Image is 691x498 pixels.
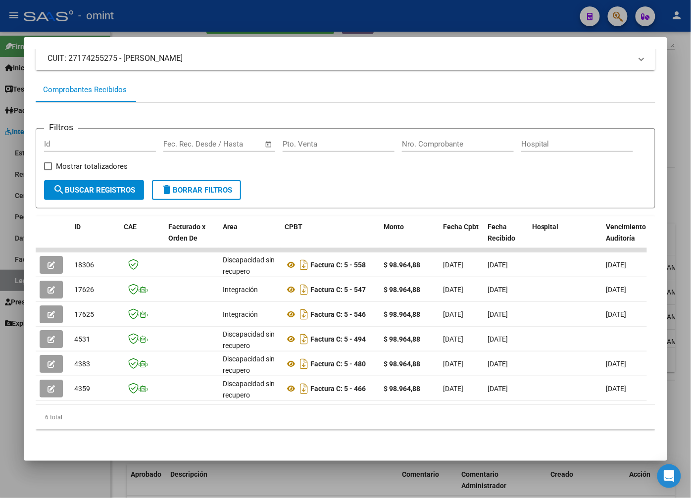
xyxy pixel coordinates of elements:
[74,286,94,294] span: 17626
[44,180,144,200] button: Buscar Registros
[602,216,647,260] datatable-header-cell: Vencimiento Auditoría
[488,360,508,368] span: [DATE]
[74,360,90,368] span: 4383
[606,385,627,393] span: [DATE]
[44,121,78,134] h3: Filtros
[384,261,420,269] strong: $ 98.964,88
[212,140,260,149] input: Fecha fin
[223,330,275,349] span: Discapacidad sin recupero
[297,356,310,372] i: Descargar documento
[36,47,655,70] mat-expansion-panel-header: CUIT: 27174255275 - [PERSON_NAME]
[528,216,602,260] datatable-header-cell: Hospital
[384,310,420,318] strong: $ 98.964,88
[297,306,310,322] i: Descargar documento
[606,310,627,318] span: [DATE]
[161,186,232,195] span: Borrar Filtros
[285,223,302,231] span: CPBT
[74,310,94,318] span: 17625
[36,405,655,430] div: 6 total
[164,216,219,260] datatable-header-cell: Facturado x Orden De
[219,216,281,260] datatable-header-cell: Area
[443,286,463,294] span: [DATE]
[439,216,484,260] datatable-header-cell: Fecha Cpbt
[443,261,463,269] span: [DATE]
[223,380,275,399] span: Discapacidad sin recupero
[263,139,275,150] button: Open calendar
[43,84,127,96] div: Comprobantes Recibidos
[488,261,508,269] span: [DATE]
[488,335,508,343] span: [DATE]
[281,216,380,260] datatable-header-cell: CPBT
[384,286,420,294] strong: $ 98.964,88
[161,184,173,196] mat-icon: delete
[168,223,205,242] span: Facturado x Orden De
[124,223,137,231] span: CAE
[297,282,310,298] i: Descargar documento
[443,385,463,393] span: [DATE]
[297,331,310,347] i: Descargar documento
[443,360,463,368] span: [DATE]
[310,310,366,318] strong: Factura C: 5 - 546
[384,360,420,368] strong: $ 98.964,88
[488,223,515,242] span: Fecha Recibido
[606,286,627,294] span: [DATE]
[53,186,135,195] span: Buscar Registros
[74,385,90,393] span: 4359
[488,385,508,393] span: [DATE]
[297,257,310,273] i: Descargar documento
[223,286,258,294] span: Integración
[223,310,258,318] span: Integración
[74,223,81,231] span: ID
[532,223,559,231] span: Hospital
[120,216,164,260] datatable-header-cell: CAE
[606,360,627,368] span: [DATE]
[152,180,241,200] button: Borrar Filtros
[53,184,65,196] mat-icon: search
[443,335,463,343] span: [DATE]
[56,160,128,172] span: Mostrar totalizadores
[484,216,528,260] datatable-header-cell: Fecha Recibido
[310,360,366,368] strong: Factura C: 5 - 480
[488,286,508,294] span: [DATE]
[443,223,479,231] span: Fecha Cpbt
[310,286,366,294] strong: Factura C: 5 - 547
[74,261,94,269] span: 18306
[384,335,420,343] strong: $ 98.964,88
[384,385,420,393] strong: $ 98.964,88
[297,381,310,397] i: Descargar documento
[310,261,366,269] strong: Factura C: 5 - 558
[223,256,275,275] span: Discapacidad sin recupero
[443,310,463,318] span: [DATE]
[606,223,646,242] span: Vencimiento Auditoría
[223,355,275,374] span: Discapacidad sin recupero
[488,310,508,318] span: [DATE]
[657,464,681,488] div: Open Intercom Messenger
[223,223,238,231] span: Area
[310,335,366,343] strong: Factura C: 5 - 494
[384,223,404,231] span: Monto
[70,216,120,260] datatable-header-cell: ID
[163,140,203,149] input: Fecha inicio
[380,216,439,260] datatable-header-cell: Monto
[310,385,366,393] strong: Factura C: 5 - 466
[74,335,90,343] span: 4531
[606,261,627,269] span: [DATE]
[48,52,632,64] mat-panel-title: CUIT: 27174255275 - [PERSON_NAME]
